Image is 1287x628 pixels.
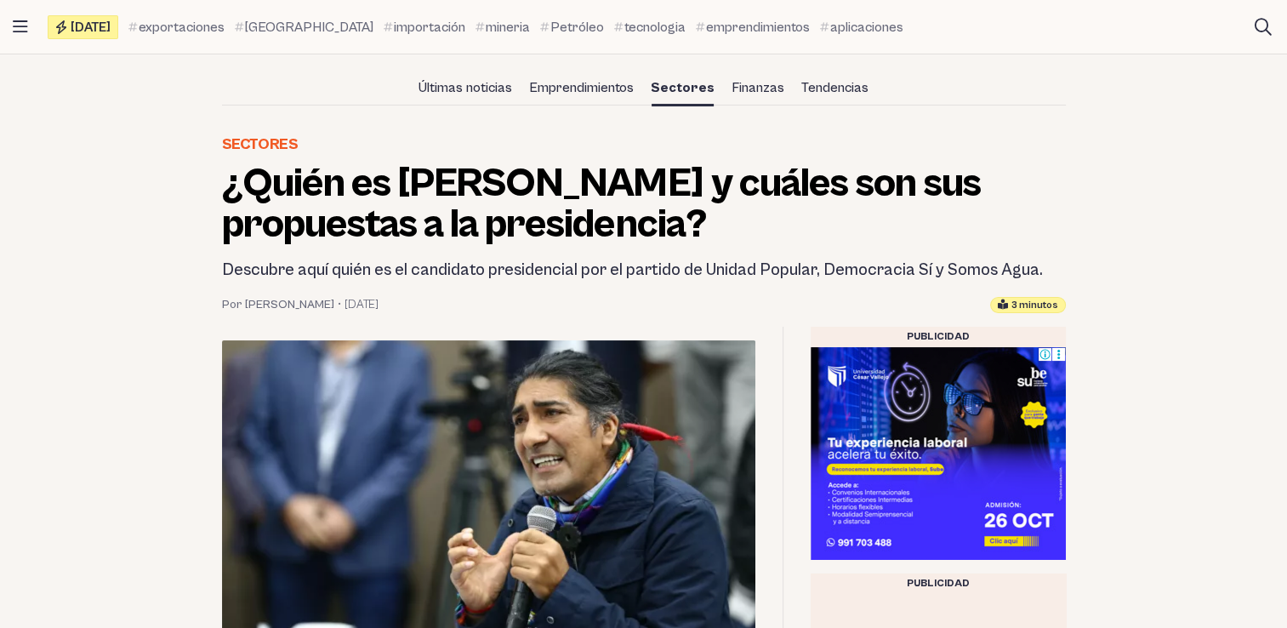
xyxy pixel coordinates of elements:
[794,73,875,102] a: Tendencias
[830,17,903,37] span: aplicaciones
[71,20,111,34] span: [DATE]
[644,73,721,102] a: Sectores
[139,17,225,37] span: exportaciones
[412,73,519,102] a: Últimas noticias
[486,17,530,37] span: mineria
[522,73,641,102] a: Emprendimientos
[222,296,334,313] a: Por [PERSON_NAME]
[550,17,604,37] span: Petróleo
[820,17,903,37] a: aplicaciones
[128,17,225,37] a: exportaciones
[614,17,686,37] a: tecnologia
[384,17,465,37] a: importación
[235,17,373,37] a: [GEOGRAPHIC_DATA]
[696,17,810,37] a: emprendimientos
[245,17,373,37] span: [GEOGRAPHIC_DATA]
[338,296,341,313] span: •
[706,17,810,37] span: emprendimientos
[811,347,1066,560] iframe: Advertisement
[624,17,686,37] span: tecnologia
[222,133,299,157] a: Sectores
[811,327,1066,347] div: Publicidad
[725,73,791,102] a: Finanzas
[394,17,465,37] span: importación
[345,296,379,313] time: 7 julio, 2023 10:45
[540,17,604,37] a: Petróleo
[811,574,1066,594] div: Publicidad
[222,259,1066,283] h2: Descubre aquí quién es el candidato presidencial por el partido de Unidad Popular, Democracia Sí ...
[222,163,1066,245] h1: ¿Quién es [PERSON_NAME] y cuáles son sus propuestas a la presidencia?
[476,17,530,37] a: mineria
[990,297,1066,313] div: Tiempo estimado de lectura: 3 minutos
